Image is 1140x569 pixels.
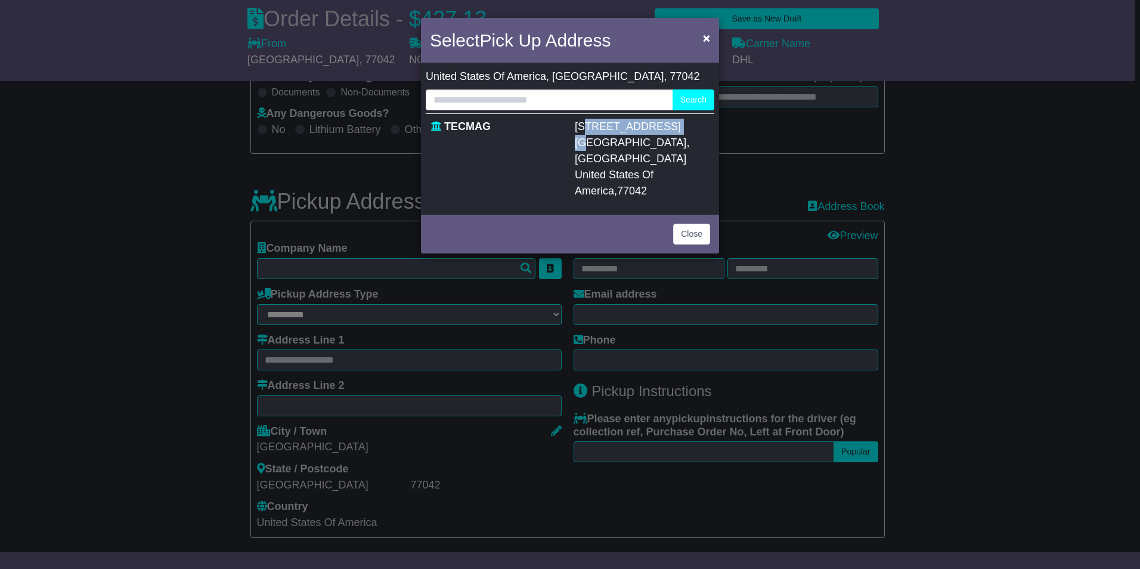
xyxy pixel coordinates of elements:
span: × [703,31,710,45]
h4: Select [430,27,611,54]
span: Pick Up [479,30,541,50]
button: Search [673,89,714,110]
td: , , [570,113,714,204]
span: United States Of America [426,70,546,84]
span: Address [545,30,611,50]
button: Close [697,26,716,50]
button: Close [673,224,710,245]
span: United States Of America [575,169,653,197]
span: 77042 [617,185,647,197]
span: TECMAG [444,120,491,132]
span: , 77042 [664,70,699,84]
span: [STREET_ADDRESS] [575,120,681,132]
span: , [GEOGRAPHIC_DATA] [546,70,664,84]
span: [GEOGRAPHIC_DATA] [575,153,686,165]
span: [GEOGRAPHIC_DATA] [575,137,686,149]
